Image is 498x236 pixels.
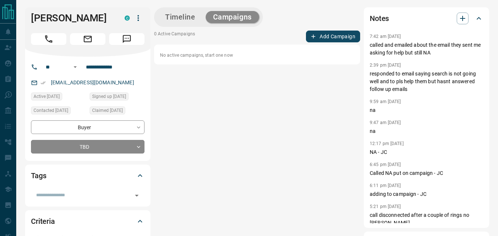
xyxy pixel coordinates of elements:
p: na [370,127,483,135]
p: adding to campaign - JC [370,190,483,198]
button: Campaigns [206,11,259,23]
h1: [PERSON_NAME] [31,12,114,24]
p: 9:59 am [DATE] [370,99,401,104]
span: Email [70,33,105,45]
button: Open [71,63,80,71]
div: Tags [31,167,144,184]
svg: Email Verified [41,80,46,85]
button: Timeline [158,11,203,23]
p: 6:45 pm [DATE] [370,162,401,167]
p: call disconnected after a couple of rings no [PERSON_NAME] [370,211,483,227]
div: Buyer [31,120,144,134]
span: Claimed [DATE] [92,107,123,114]
h2: Notes [370,13,389,24]
h2: Tags [31,170,46,182]
p: 9:47 am [DATE] [370,120,401,125]
p: 6:11 pm [DATE] [370,183,401,188]
span: Call [31,33,66,45]
p: No active campaigns, start one now [160,52,354,59]
div: Mon Sep 15 2025 [31,106,86,117]
span: Active [DATE] [34,93,60,100]
div: Thu Dec 26 2024 [31,92,86,103]
p: Called NA put on campaign - JC [370,169,483,177]
div: condos.ca [125,15,130,21]
span: Message [109,33,144,45]
div: Notes [370,10,483,27]
span: Signed up [DATE] [92,93,126,100]
p: 12:17 pm [DATE] [370,141,404,146]
p: called and emailed about the email they sent me asking for help but still NA [370,41,483,57]
span: Contacted [DATE] [34,107,68,114]
button: Add Campaign [306,31,360,42]
a: [EMAIL_ADDRESS][DOMAIN_NAME] [51,80,134,85]
div: Thu Dec 26 2024 [90,92,144,103]
p: na [370,106,483,114]
div: Thu Dec 26 2024 [90,106,144,117]
div: TBD [31,140,144,154]
p: 7:42 am [DATE] [370,34,401,39]
p: 5:21 pm [DATE] [370,204,401,209]
button: Open [132,190,142,201]
p: NA - JC [370,148,483,156]
p: 2:39 pm [DATE] [370,63,401,68]
h2: Criteria [31,215,55,227]
div: Criteria [31,212,144,230]
p: 0 Active Campaigns [154,31,195,42]
p: responded to email saying search is not going well and to pls help them but hasnt answered follow... [370,70,483,93]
